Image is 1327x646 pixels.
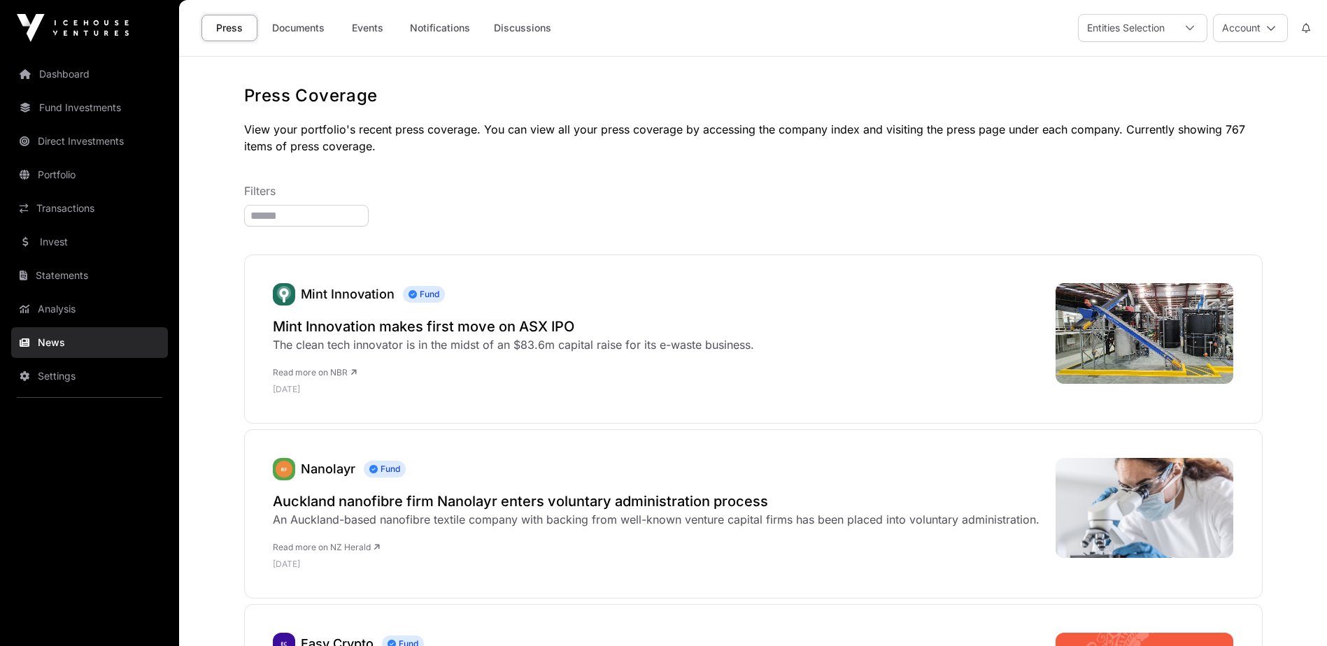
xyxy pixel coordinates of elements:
[11,294,168,324] a: Analysis
[273,384,754,395] p: [DATE]
[485,15,560,41] a: Discussions
[301,287,395,301] a: Mint Innovation
[244,121,1263,155] p: View your portfolio's recent press coverage. You can view all your press coverage by accessing th...
[273,559,1039,570] p: [DATE]
[11,92,168,123] a: Fund Investments
[273,283,295,306] a: Mint Innovation
[1079,15,1173,41] div: Entities Selection
[11,361,168,392] a: Settings
[273,542,380,552] a: Read more on NZ Herald
[273,317,754,336] a: Mint Innovation makes first move on ASX IPO
[273,458,295,480] a: Nanolayr
[263,15,334,41] a: Documents
[11,327,168,358] a: News
[11,59,168,89] a: Dashboard
[1257,579,1327,646] iframe: Chat Widget
[11,126,168,157] a: Direct Investments
[244,85,1263,107] h1: Press Coverage
[11,193,168,224] a: Transactions
[301,461,355,476] a: Nanolayr
[17,14,129,42] img: Icehouse Ventures Logo
[273,458,295,480] img: revolution-fibres208.png
[11,159,168,190] a: Portfolio
[403,286,445,303] span: Fund
[244,182,1263,199] p: Filters
[1056,283,1234,384] img: mint-innovation-hammer-mill-.jpeg
[201,15,257,41] a: Press
[1056,458,1234,558] img: H7AB3QAHWVAUBGCTYQCTPUHQDQ.jpg
[339,15,395,41] a: Events
[1213,14,1288,42] button: Account
[364,461,406,478] span: Fund
[273,336,754,353] div: The clean tech innovator is in the midst of an $83.6m capital raise for its e-waste business.
[273,491,1039,511] a: Auckland nanofibre firm Nanolayr enters voluntary administration process
[401,15,479,41] a: Notifications
[11,227,168,257] a: Invest
[11,260,168,291] a: Statements
[273,367,357,378] a: Read more on NBR
[273,283,295,306] img: Mint.svg
[273,511,1039,528] div: An Auckland-based nanofibre textile company with backing from well-known venture capital firms ha...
